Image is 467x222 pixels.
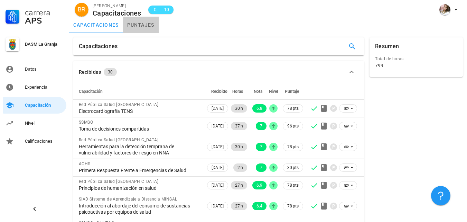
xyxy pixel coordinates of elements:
[212,143,224,151] span: [DATE]
[3,97,66,114] a: Capacitación
[232,89,243,94] span: Horas
[79,126,200,132] div: Toma de decisiones compartidas
[211,89,227,94] span: Recibido
[279,83,305,100] th: Puntaje
[25,121,64,126] div: Nivel
[73,83,206,100] th: Capacitación
[235,202,243,210] span: 27 h
[25,139,64,144] div: Calificaciones
[79,37,118,55] div: Capacitaciones
[25,66,64,72] div: Datos
[93,2,141,9] div: [PERSON_NAME]
[25,103,64,108] div: Capacitación
[25,17,64,25] div: APS
[235,104,243,113] span: 30 h
[79,68,101,76] div: Recibidas
[212,181,224,189] span: [DATE]
[212,164,224,171] span: [DATE]
[260,143,262,151] span: 7
[256,104,262,113] span: 6.8
[212,202,224,210] span: [DATE]
[108,68,113,76] span: 30
[287,164,299,171] span: 30 pts
[206,83,230,100] th: Recibido
[287,182,299,189] span: 78 pts
[230,83,249,100] th: Horas
[93,9,141,17] div: Capacitaciones
[249,83,268,100] th: Nota
[256,202,262,210] span: 6.4
[73,61,364,83] button: Recibidas 30
[375,62,383,69] div: 799
[269,89,278,94] span: Nivel
[78,3,85,17] span: BR
[268,83,279,100] th: Nivel
[212,122,224,130] span: [DATE]
[79,120,93,125] span: SSMSO
[3,133,66,150] a: Calificaciones
[3,61,66,78] a: Datos
[69,17,123,33] a: capacitaciones
[235,143,243,151] span: 30 h
[25,85,64,90] div: Experiencia
[79,143,200,156] div: Herramientas para la detección temprana de vulnerabilidad y factores de riesgo en NNA
[123,17,159,33] a: puntajes
[79,185,200,191] div: Principios de humanización en salud
[260,122,262,130] span: 7
[287,203,299,210] span: 78 pts
[212,105,224,112] span: [DATE]
[235,181,243,189] span: 27 h
[152,6,158,13] span: C
[287,143,299,150] span: 78 pts
[79,108,200,114] div: Electrocardiografía TENS
[287,123,299,130] span: 96 pts
[25,42,64,47] div: DASM La Granja
[235,122,243,130] span: 37 h
[237,163,243,172] span: 2 h
[3,79,66,96] a: Experiencia
[254,89,262,94] span: Nota
[260,163,262,172] span: 7
[287,105,299,112] span: 78 pts
[79,203,200,215] div: Introducción al abordaje del consumo de sustancias psicoactivas por equipos de salud
[285,89,299,94] span: Puntaje
[79,179,158,184] span: Red Pública Salud [GEOGRAPHIC_DATA]
[375,37,399,55] div: Resumen
[79,89,103,94] span: Capacitación
[79,102,158,107] span: Red Pública Salud [GEOGRAPHIC_DATA]
[79,137,158,142] span: Red Pública Salud [GEOGRAPHIC_DATA]
[79,161,91,166] span: ACHS
[79,197,177,202] span: SIAD Sistema de Aprendizaje a Distancia MINSAL
[79,167,200,174] div: Primera Respuesta Frente a Emergencias de Salud
[375,55,457,62] div: Total de horas
[25,8,64,17] div: Carrera
[75,3,88,17] div: avatar
[256,181,262,189] span: 6.9
[164,6,169,13] span: 10
[439,4,450,15] div: avatar
[3,115,66,132] a: Nivel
